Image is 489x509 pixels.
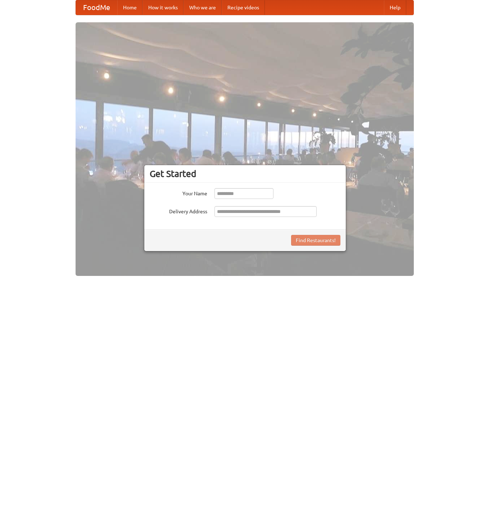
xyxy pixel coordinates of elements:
[150,206,207,215] label: Delivery Address
[150,168,340,179] h3: Get Started
[142,0,184,15] a: How it works
[291,235,340,246] button: Find Restaurants!
[117,0,142,15] a: Home
[184,0,222,15] a: Who we are
[76,0,117,15] a: FoodMe
[150,188,207,197] label: Your Name
[222,0,265,15] a: Recipe videos
[384,0,406,15] a: Help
